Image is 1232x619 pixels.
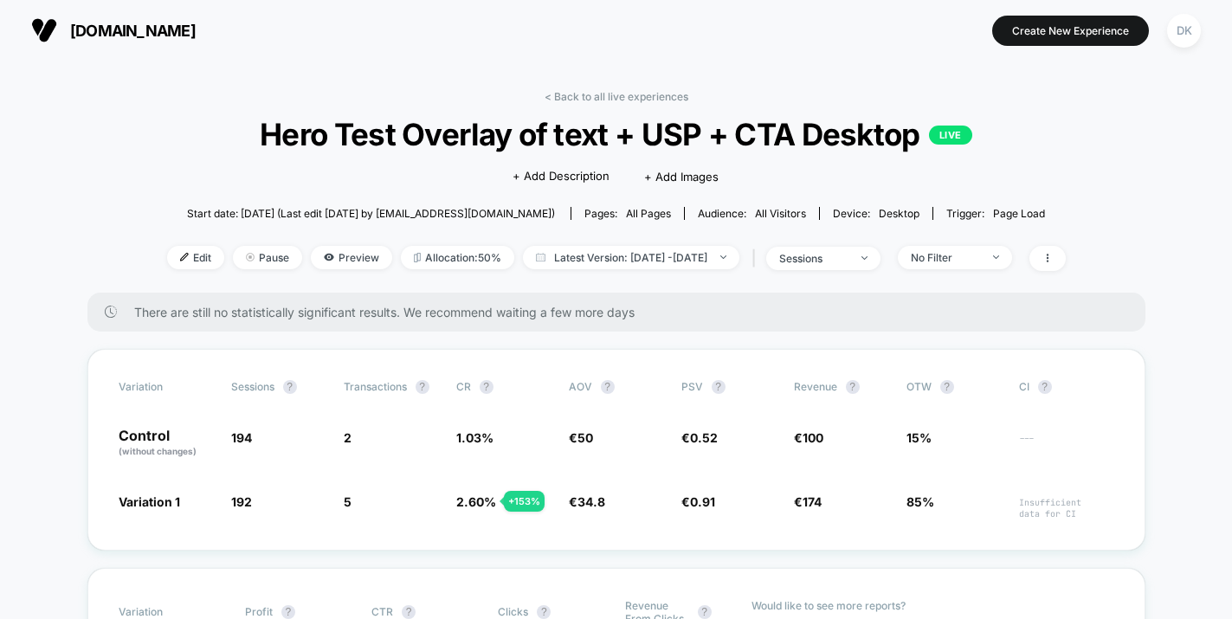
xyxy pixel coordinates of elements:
img: end [993,255,999,259]
span: CR [456,380,471,393]
img: end [720,255,726,259]
span: € [569,430,593,445]
span: CI [1019,380,1114,394]
span: Profit [245,605,273,618]
p: Would like to see more reports? [751,599,1114,612]
span: 34.8 [577,494,605,509]
span: Revenue [794,380,837,393]
span: Pause [233,246,302,269]
span: Device: [819,207,932,220]
span: | [748,246,766,271]
span: 85% [906,494,934,509]
div: Trigger: [946,207,1045,220]
span: Variation [119,380,214,394]
button: ? [1038,380,1052,394]
span: 194 [231,430,252,445]
button: ? [402,605,416,619]
div: Pages: [584,207,671,220]
span: 15% [906,430,932,445]
span: Page Load [993,207,1045,220]
img: Visually logo [31,17,57,43]
span: Hero Test Overlay of text + USP + CTA Desktop [211,116,1020,152]
span: [DOMAIN_NAME] [70,22,196,40]
div: + 153 % [504,491,545,512]
span: + Add Images [644,170,719,184]
button: ? [698,605,712,619]
button: ? [281,605,295,619]
button: ? [416,380,429,394]
button: Create New Experience [992,16,1149,46]
span: Edit [167,246,224,269]
span: Latest Version: [DATE] - [DATE] [523,246,739,269]
span: OTW [906,380,1002,394]
span: € [794,430,823,445]
span: 5 [344,494,352,509]
div: sessions [779,252,848,265]
span: all pages [626,207,671,220]
img: edit [180,253,189,261]
span: Transactions [344,380,407,393]
span: Sessions [231,380,274,393]
span: Insufficient data for CI [1019,497,1114,519]
span: 100 [803,430,823,445]
button: ? [601,380,615,394]
span: € [681,494,715,509]
button: [DOMAIN_NAME] [26,16,201,44]
p: Control [119,429,214,458]
img: end [861,256,868,260]
span: --- [1019,433,1114,458]
button: ? [480,380,493,394]
span: 192 [231,494,252,509]
span: 0.91 [690,494,715,509]
span: 50 [577,430,593,445]
span: Allocation: 50% [401,246,514,269]
span: + Add Description [513,168,610,185]
div: Audience: [698,207,806,220]
span: (without changes) [119,446,197,456]
span: PSV [681,380,703,393]
button: ? [537,605,551,619]
button: DK [1162,13,1206,48]
span: 1.03 % [456,430,493,445]
button: ? [283,380,297,394]
div: No Filter [911,251,980,264]
p: LIVE [929,126,972,145]
span: 174 [803,494,822,509]
span: Preview [311,246,392,269]
span: desktop [879,207,919,220]
span: € [794,494,822,509]
span: € [681,430,718,445]
button: ? [846,380,860,394]
span: Clicks [498,605,528,618]
span: Start date: [DATE] (Last edit [DATE] by [EMAIL_ADDRESS][DOMAIN_NAME]) [187,207,555,220]
span: AOV [569,380,592,393]
img: rebalance [414,253,421,262]
span: 2 [344,430,352,445]
img: calendar [536,253,545,261]
img: end [246,253,255,261]
button: ? [940,380,954,394]
span: There are still no statistically significant results. We recommend waiting a few more days [134,305,1111,319]
span: 2.60 % [456,494,496,509]
a: < Back to all live experiences [545,90,688,103]
span: Variation 1 [119,494,180,509]
button: ? [712,380,726,394]
span: € [569,494,605,509]
span: 0.52 [690,430,718,445]
span: All Visitors [755,207,806,220]
span: CTR [371,605,393,618]
div: DK [1167,14,1201,48]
